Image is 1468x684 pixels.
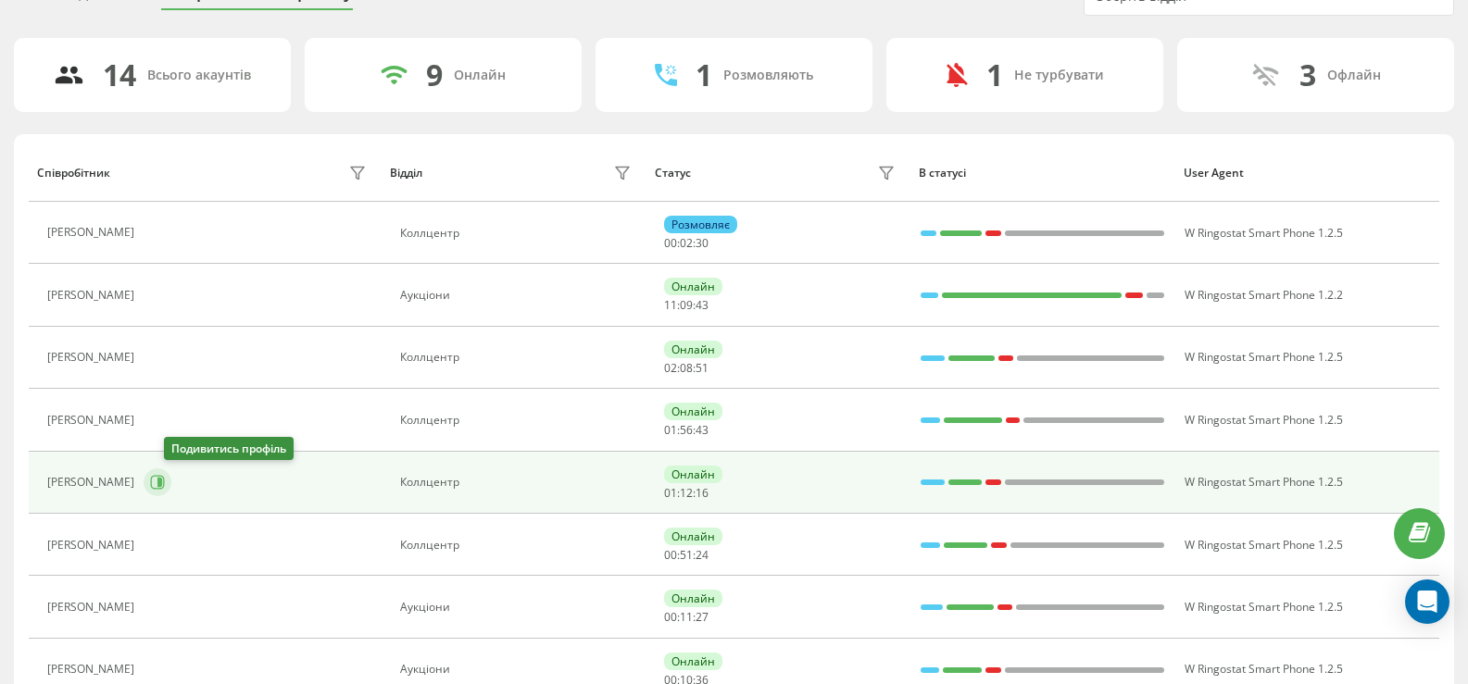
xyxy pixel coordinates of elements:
[664,403,722,420] div: Онлайн
[664,466,722,483] div: Онлайн
[400,476,636,489] div: Коллцентр
[454,68,506,83] div: Онлайн
[103,57,136,93] div: 14
[696,609,709,625] span: 27
[664,549,709,562] div: : :
[47,289,139,302] div: [PERSON_NAME]
[664,422,677,438] span: 01
[696,485,709,501] span: 16
[664,360,677,376] span: 02
[1185,412,1343,428] span: W Ringostat Smart Phone 1.2.5
[696,297,709,313] span: 43
[400,351,636,364] div: Коллцентр
[400,289,636,302] div: Аукціони
[664,237,709,250] div: : :
[1185,537,1343,553] span: W Ringostat Smart Phone 1.2.5
[47,476,139,489] div: [PERSON_NAME]
[1184,167,1431,180] div: User Agent
[400,227,636,240] div: Коллцентр
[664,216,737,233] div: Розмовляє
[696,547,709,563] span: 24
[47,351,139,364] div: [PERSON_NAME]
[664,590,722,607] div: Онлайн
[400,414,636,427] div: Коллцентр
[664,611,709,624] div: : :
[664,362,709,375] div: : :
[664,609,677,625] span: 00
[426,57,443,93] div: 9
[1185,599,1343,615] span: W Ringostat Smart Phone 1.2.5
[664,299,709,312] div: : :
[696,235,709,251] span: 30
[164,437,294,460] div: Подивитись профіль
[696,57,712,93] div: 1
[1185,474,1343,490] span: W Ringostat Smart Phone 1.2.5
[1327,68,1381,83] div: Офлайн
[664,341,722,358] div: Онлайн
[680,485,693,501] span: 12
[919,167,1166,180] div: В статусі
[680,297,693,313] span: 09
[696,422,709,438] span: 43
[47,414,139,427] div: [PERSON_NAME]
[1014,68,1104,83] div: Не турбувати
[400,663,636,676] div: Аукціони
[47,663,139,676] div: [PERSON_NAME]
[47,539,139,552] div: [PERSON_NAME]
[696,360,709,376] span: 51
[1185,349,1343,365] span: W Ringostat Smart Phone 1.2.5
[680,422,693,438] span: 56
[47,601,139,614] div: [PERSON_NAME]
[390,167,422,180] div: Відділ
[723,68,813,83] div: Розмовляють
[664,485,677,501] span: 01
[664,653,722,670] div: Онлайн
[1185,225,1343,241] span: W Ringostat Smart Phone 1.2.5
[680,360,693,376] span: 08
[655,167,691,180] div: Статус
[664,297,677,313] span: 11
[1405,579,1449,624] div: Open Intercom Messenger
[664,528,722,545] div: Онлайн
[664,547,677,563] span: 00
[400,601,636,614] div: Аукціони
[1185,287,1343,303] span: W Ringostat Smart Phone 1.2.2
[680,235,693,251] span: 02
[37,167,110,180] div: Співробітник
[664,235,677,251] span: 00
[1299,57,1316,93] div: 3
[1185,661,1343,677] span: W Ringostat Smart Phone 1.2.5
[664,424,709,437] div: : :
[664,487,709,500] div: : :
[400,539,636,552] div: Коллцентр
[147,68,251,83] div: Всього акаунтів
[664,278,722,295] div: Онлайн
[47,226,139,239] div: [PERSON_NAME]
[680,547,693,563] span: 51
[680,609,693,625] span: 11
[986,57,1003,93] div: 1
